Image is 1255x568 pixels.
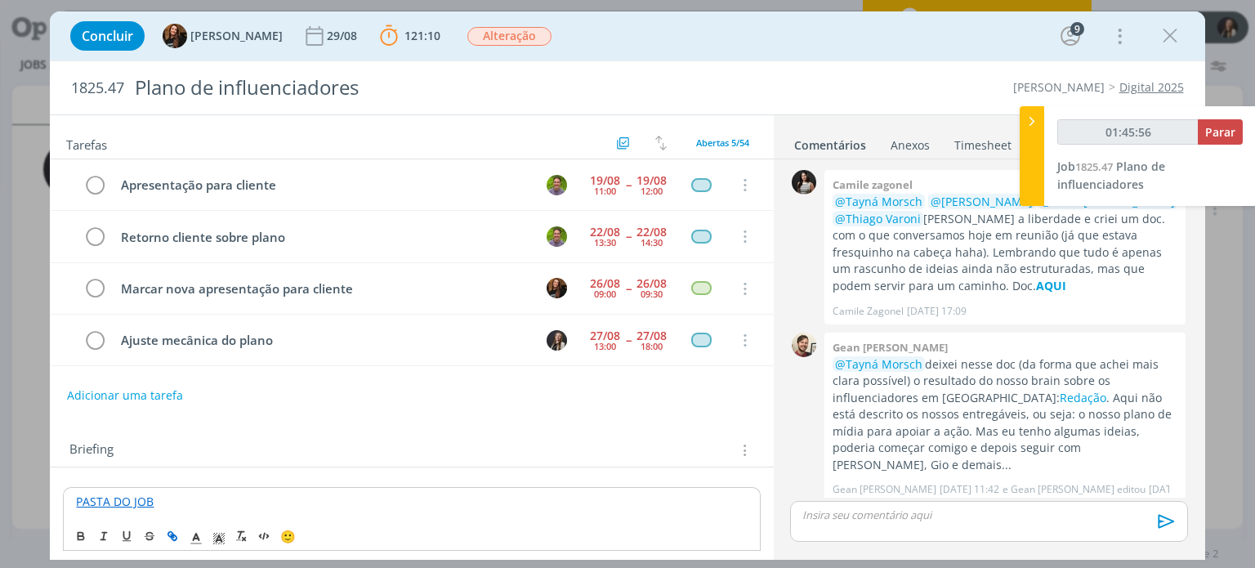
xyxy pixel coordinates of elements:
div: Marcar nova apresentação para cliente [114,279,531,299]
div: Retorno cliente sobre plano [114,227,531,248]
button: T[PERSON_NAME] [163,24,283,48]
button: Concluir [70,21,145,51]
span: Abertas 5/54 [696,136,749,149]
button: 🙂 [276,526,299,546]
div: 12:00 [641,186,663,195]
span: -- [626,179,631,190]
span: -- [626,230,631,242]
span: -- [626,334,631,346]
span: Plano de influenciadores [1057,159,1165,192]
div: 29/08 [327,30,360,42]
b: Camile zagonel [833,177,913,192]
span: @Thiago Varoni [835,211,921,226]
span: Briefing [69,440,114,461]
button: Alteração [467,26,552,47]
div: 19/08 [590,175,620,186]
button: 9 [1057,23,1083,49]
button: L [545,328,569,352]
span: @Tayná Morsch [835,194,922,209]
span: Cor de Fundo [208,526,230,546]
button: Parar [1198,119,1243,145]
p: deixei nesse doc (da forma que achei mais clara possível) o resultado do nosso brain sobre os inf... [833,356,1177,473]
span: @[PERSON_NAME] [931,194,1033,209]
button: 121:10 [376,23,444,49]
span: Alteração [467,27,552,46]
span: 1825.47 [71,79,124,97]
img: G [792,333,816,357]
span: Parar [1205,124,1235,140]
a: PASTA DO JOB [76,494,154,509]
div: 09:30 [641,289,663,298]
img: T [547,278,567,298]
span: [DATE] 11:42 [940,482,999,497]
p: [PERSON_NAME] a liberdade e criei um doc. com o que conversamos hoje em reunião (já que estava fr... [833,194,1177,294]
img: T [163,24,187,48]
span: 121:10 [404,28,440,43]
span: e Gean [PERSON_NAME] editou [1003,482,1146,497]
b: Gean [PERSON_NAME] [833,340,948,355]
a: Job1825.47Plano de influenciadores [1057,159,1165,192]
p: Gean [PERSON_NAME] [833,482,936,497]
button: Adicionar uma tarefa [66,381,184,410]
a: Comentários [793,130,867,154]
div: 11:00 [594,186,616,195]
div: 19/08 [636,175,667,186]
p: Camile Zagonel [833,304,904,319]
div: dialog [50,11,1204,560]
span: [DATE] 11:44 [1149,482,1208,497]
span: 🙂 [280,528,296,544]
div: 18:00 [641,342,663,351]
span: Tarefas [66,133,107,153]
a: AQUI [1036,278,1066,293]
div: Anexos [891,137,930,154]
a: Redação [1060,390,1106,405]
div: Plano de influenciadores [127,68,713,108]
span: 1825.47 [1075,159,1113,174]
a: [PERSON_NAME] [1013,79,1105,95]
img: T [547,226,567,247]
div: 09:00 [594,289,616,298]
div: 13:30 [594,238,616,247]
div: 22/08 [590,226,620,238]
img: C [792,170,816,195]
div: 13:00 [594,342,616,351]
div: Ajuste mecânica do plano [114,330,531,351]
div: 27/08 [636,330,667,342]
div: Apresentação para cliente [114,175,531,195]
a: Timesheet [954,130,1012,154]
div: 26/08 [590,278,620,289]
a: Digital 2025 [1119,79,1184,95]
button: L [545,379,569,404]
img: arrow-down-up.svg [655,136,667,150]
div: 22/08 [636,226,667,238]
div: 14:30 [641,238,663,247]
div: 9 [1070,22,1084,36]
span: Cor do Texto [185,526,208,546]
span: [PERSON_NAME] [190,30,283,42]
span: @Tayná Morsch [835,356,922,372]
button: T [545,172,569,197]
img: T [547,175,567,195]
div: 27/08 [590,330,620,342]
div: 26/08 [636,278,667,289]
span: Concluir [82,29,133,42]
span: [DATE] 17:09 [907,304,967,319]
span: -- [626,283,631,294]
button: T [545,276,569,301]
img: L [547,330,567,351]
button: T [545,224,569,248]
